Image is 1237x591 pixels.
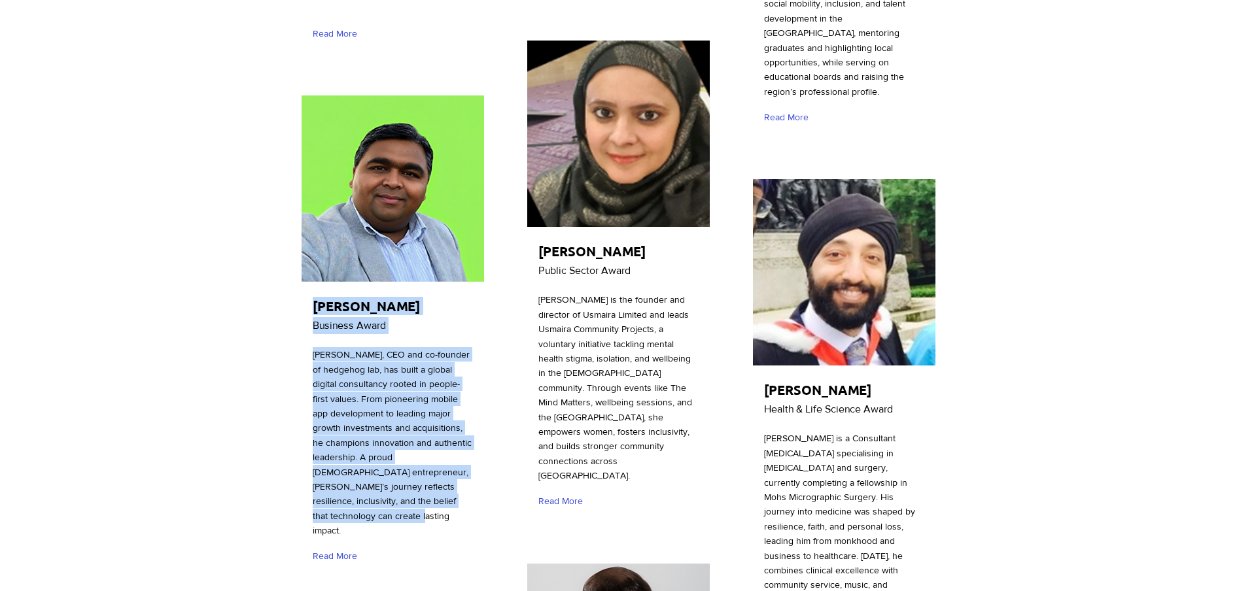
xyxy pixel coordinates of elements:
[764,111,809,124] span: Read More
[313,550,357,563] span: Read More
[313,22,363,45] a: Read More
[764,106,814,129] a: Read More
[313,297,420,314] span: [PERSON_NAME]
[538,243,646,260] span: [PERSON_NAME]
[538,265,631,276] span: Public Sector Award
[764,403,893,414] span: Health & Life Science Award
[538,495,583,508] span: Read More
[538,294,692,481] span: [PERSON_NAME] is the founder and director of Usmaira Limited and leads Usmaira Community Projects...
[313,545,363,568] a: Read More
[313,349,472,535] span: [PERSON_NAME], CEO and co-founder of hedgehog lab, has built a global digital consultancy rooted ...
[313,320,386,331] span: Business Award
[313,27,357,41] span: Read More
[764,381,871,398] span: [PERSON_NAME]
[538,490,589,513] a: Read More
